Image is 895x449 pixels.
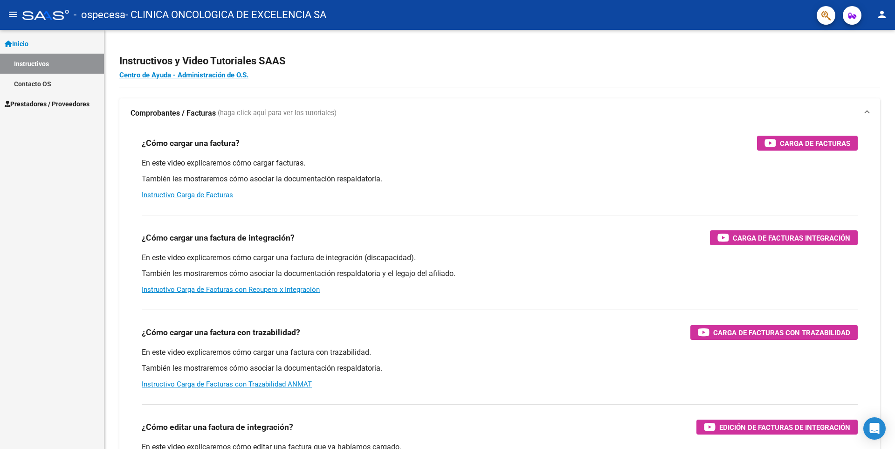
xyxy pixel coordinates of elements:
span: Carga de Facturas [780,138,850,149]
span: - ospecesa [74,5,125,25]
p: También les mostraremos cómo asociar la documentación respaldatoria. [142,363,858,373]
mat-expansion-panel-header: Comprobantes / Facturas (haga click aquí para ver los tutoriales) [119,98,880,128]
p: También les mostraremos cómo asociar la documentación respaldatoria. [142,174,858,184]
span: (haga click aquí para ver los tutoriales) [218,108,337,118]
a: Centro de Ayuda - Administración de O.S. [119,71,248,79]
span: Inicio [5,39,28,49]
h2: Instructivos y Video Tutoriales SAAS [119,52,880,70]
button: Carga de Facturas con Trazabilidad [690,325,858,340]
a: Instructivo Carga de Facturas [142,191,233,199]
h3: ¿Cómo cargar una factura con trazabilidad? [142,326,300,339]
a: Instructivo Carga de Facturas con Recupero x Integración [142,285,320,294]
button: Carga de Facturas [757,136,858,151]
span: - CLINICA ONCOLOGICA DE EXCELENCIA SA [125,5,326,25]
strong: Comprobantes / Facturas [131,108,216,118]
p: También les mostraremos cómo asociar la documentación respaldatoria y el legajo del afiliado. [142,269,858,279]
p: En este video explicaremos cómo cargar una factura de integración (discapacidad). [142,253,858,263]
h3: ¿Cómo cargar una factura de integración? [142,231,295,244]
h3: ¿Cómo cargar una factura? [142,137,240,150]
a: Instructivo Carga de Facturas con Trazabilidad ANMAT [142,380,312,388]
span: Carga de Facturas Integración [733,232,850,244]
h3: ¿Cómo editar una factura de integración? [142,421,293,434]
mat-icon: menu [7,9,19,20]
div: Open Intercom Messenger [863,417,886,440]
span: Carga de Facturas con Trazabilidad [713,327,850,338]
button: Carga de Facturas Integración [710,230,858,245]
p: En este video explicaremos cómo cargar facturas. [142,158,858,168]
mat-icon: person [876,9,888,20]
span: Edición de Facturas de integración [719,421,850,433]
p: En este video explicaremos cómo cargar una factura con trazabilidad. [142,347,858,358]
span: Prestadores / Proveedores [5,99,89,109]
button: Edición de Facturas de integración [696,420,858,435]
